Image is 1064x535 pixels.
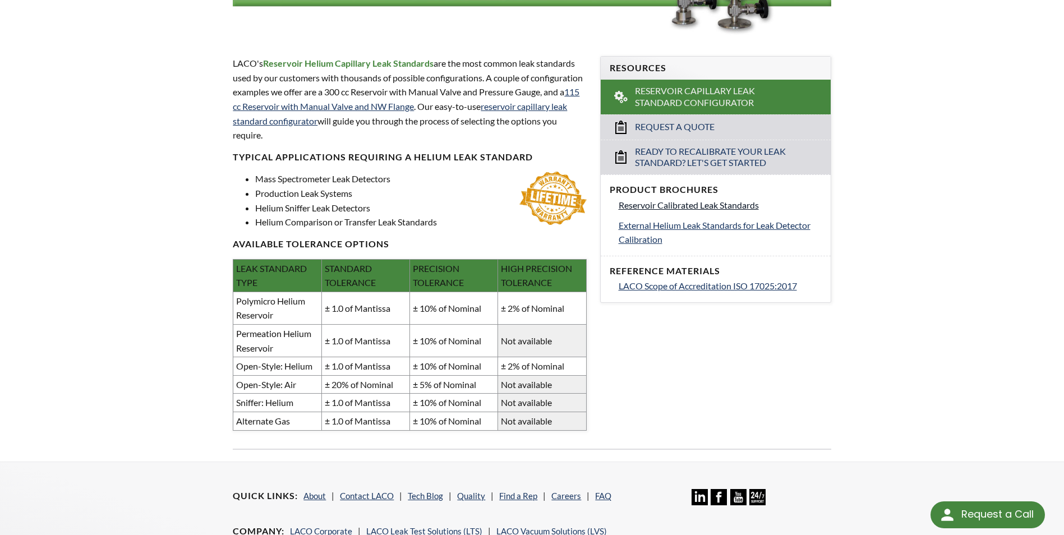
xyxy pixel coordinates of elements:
[619,218,822,247] a: External Helium Leak Standards for Leak Detector Calibration
[610,184,822,196] h4: Product Brochures
[321,292,409,324] td: ± 1.0 of Mantissa
[938,506,956,524] img: round button
[635,121,715,133] span: Request a Quote
[233,56,586,142] p: are the most common leak standards used by our customers with thousands of possible configuration...
[501,263,572,288] span: HIGH PRECISION TOLERANCE
[409,325,498,357] td: ± 10% of Nominal
[635,85,798,109] span: Reservoir Capillary Leak Standard Configurator
[263,58,434,68] strong: Reservoir Helium Capillary Leak Standards
[619,280,797,291] span: LACO Scope of Accreditation ISO 17025:2017
[321,412,409,431] td: ± 1.0 of Mantissa
[321,325,409,357] td: ± 1.0 of Mantissa
[233,394,321,412] td: Sniffer: Helium
[233,86,579,112] a: 115 cc Reservoir with Manual Valve and NW Flange
[499,491,537,501] a: Find a Rep
[931,501,1045,528] div: Request a Call
[233,325,321,357] td: Permeation Helium Reservoir
[321,375,409,394] td: ± 20% of Nominal
[601,114,831,140] a: Request a Quote
[619,220,810,245] span: External Helium Leak Standards for Leak Detector Calibration
[340,491,394,501] a: Contact LACO
[519,172,587,225] img: lifetime-warranty.jpg
[233,238,586,250] h4: available Tolerance options
[408,491,443,501] a: Tech Blog
[303,491,326,501] a: About
[749,497,766,507] a: 24/7 Support
[233,490,298,502] h4: Quick Links
[236,263,307,288] span: LEAK STANDARD TYPE
[413,263,464,288] span: PRECISION TOLERANCE
[498,394,586,412] td: Not available
[233,101,567,126] a: reservoir capillary leak standard configurator
[619,200,759,210] span: Reservoir Calibrated Leak Standards
[409,375,498,394] td: ± 5% of Nominal
[601,80,831,114] a: Reservoir Capillary Leak Standard Configurator
[610,265,822,277] h4: Reference Materials
[457,491,485,501] a: Quality
[233,151,586,163] h4: Typical applications requiring a helium leak standard
[498,375,586,394] td: Not available
[255,215,586,229] li: Helium Comparison or Transfer Leak Standards
[409,394,498,412] td: ± 10% of Nominal
[610,62,822,74] h4: Resources
[551,491,581,501] a: Careers
[321,357,409,376] td: ± 1.0 of Mantissa
[498,292,586,324] td: ± 2% of Nominal
[409,412,498,431] td: ± 10% of Nominal
[619,198,822,213] a: Reservoir Calibrated Leak Standards
[233,412,321,431] td: Alternate Gas
[325,263,376,288] span: STANDARD TOLERANCE
[601,140,831,175] a: Ready to Recalibrate Your Leak Standard? Let's Get Started
[961,501,1034,527] div: Request a Call
[409,292,498,324] td: ± 10% of Nominal
[321,394,409,412] td: ± 1.0 of Mantissa
[619,279,822,293] a: LACO Scope of Accreditation ISO 17025:2017
[595,491,611,501] a: FAQ
[255,186,586,201] li: Production Leak Systems
[635,146,798,169] span: Ready to Recalibrate Your Leak Standard? Let's Get Started
[233,375,321,394] td: Open-Style: Air
[749,489,766,505] img: 24/7 Support Icon
[498,357,586,376] td: ± 2% of Nominal
[409,357,498,376] td: ± 10% of Nominal
[498,412,586,431] td: Not available
[255,172,586,186] li: Mass Spectrometer Leak Detectors
[233,58,263,68] span: LACO's
[233,357,321,376] td: Open-Style: Helium
[233,292,321,324] td: Polymicro Helium Reservoir
[498,325,586,357] td: Not available
[255,201,586,215] li: Helium Sniffer Leak Detectors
